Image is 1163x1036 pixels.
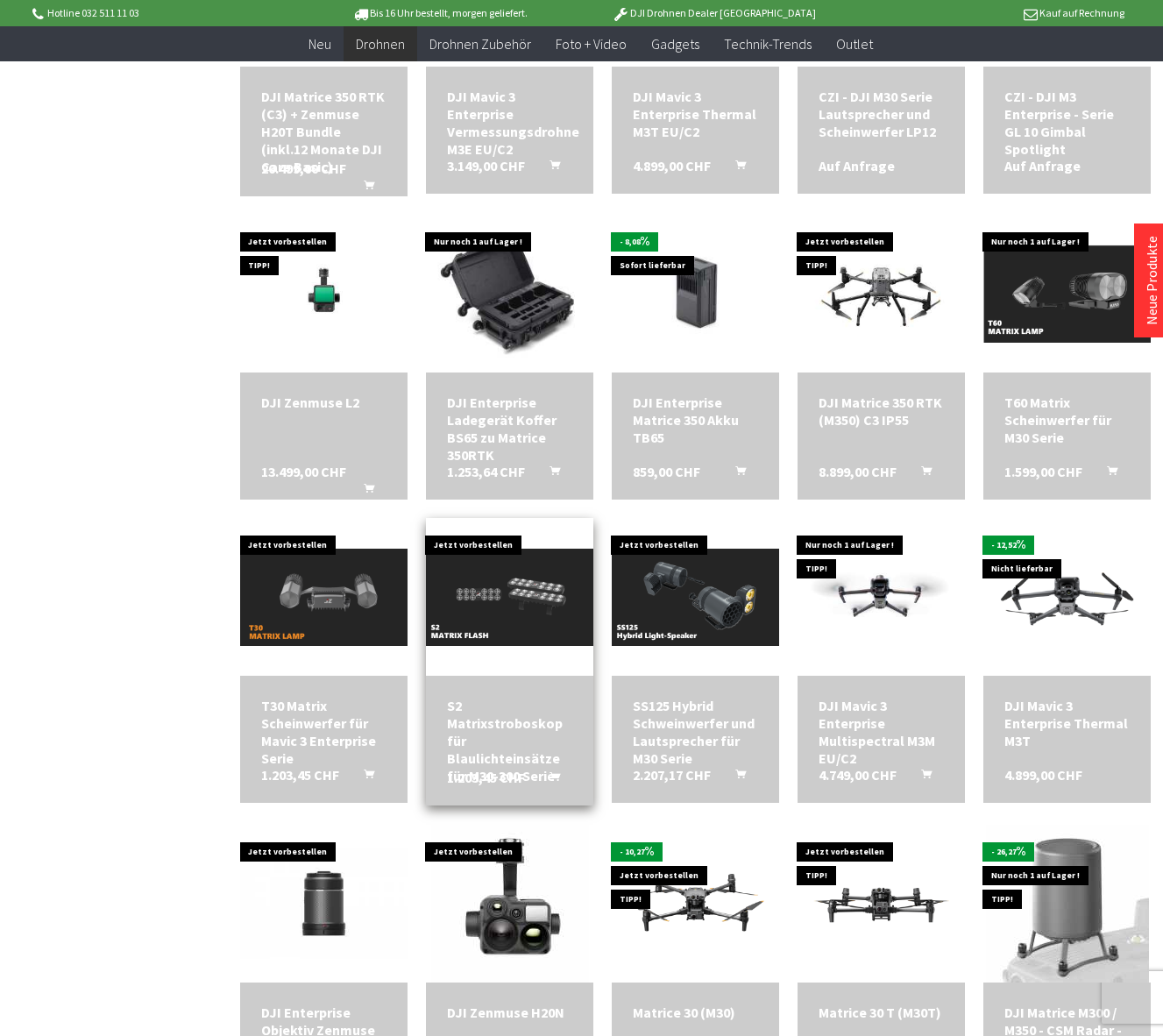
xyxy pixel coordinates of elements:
[819,766,897,784] span: 4.749,00 CHF
[633,463,700,480] span: 859,00 CHF
[261,766,339,784] span: 1.203,45 CHF
[431,825,589,983] img: DJI Zenmuse H20N
[577,3,850,24] p: DJI Drohnen Dealer [GEOGRAPHIC_DATA]
[240,549,408,646] img: T30 Matrix Scheinwerfer für Mavic 3 Enterprise Serie
[261,463,346,480] span: 13.499,00 CHF
[824,26,885,62] a: Outlet
[633,157,711,174] span: 4.899,00 CHF
[819,88,944,140] div: CZI - DJI M30 Serie Lautsprecher und Scheinwerfer LP12
[612,227,779,361] img: DJI Enterprise Matrice 350 Akku TB65
[633,394,758,446] div: DJI Enterprise Matrice 350 Akku TB65
[712,26,824,62] a: Technik-Trends
[798,550,965,644] img: DJI Mavic 3 Enterprise Multispectral M3M EU/C2
[429,35,531,53] span: Drohnen Zubehör
[356,35,405,53] span: Drohnen
[1004,697,1130,749] div: DJI Mavic 3 Enterprise Thermal M3T
[261,697,386,767] a: T30 Matrix Scheinwerfer für Mavic 3 Enterprise Serie 1.203,45 CHF In den Warenkorb
[633,1004,758,1021] a: Matrice 30 (M30) 7.655,00 CHF In den Warenkorb
[633,766,711,784] span: 2.207,17 CHF
[1086,463,1128,486] button: In den Warenkorb
[1004,394,1130,446] div: T60 Matrix Scheinwerfer für M30 Serie
[344,26,417,62] a: Drohnen
[261,394,386,411] div: DJI Zenmuse L2
[447,463,525,480] span: 1.253,64 CHF
[983,245,1151,343] img: T60 Matrix Scheinwerfer für M30 Serie
[296,26,344,62] a: Neu
[1004,766,1082,784] span: 4.899,00 CHF
[528,769,571,791] button: In den Warenkorb
[633,88,758,140] a: DJI Mavic 3 Enterprise Thermal M3T EU/C2 4.899,00 CHF In den Warenkorb
[714,157,756,180] button: In den Warenkorb
[447,394,572,464] a: DJI Enterprise Ladegerät Koffer BS65 zu Matrice 350RTK 1.253,64 CHF In den Warenkorb
[986,825,1149,983] img: DJI Matrice M300 / M350 - CSM Radar - Part 18
[819,1004,944,1021] a: Matrice 30 T (M30T) 9.949,00 CHF In den Warenkorb
[798,856,965,950] img: Matrice 30 T (M30T)
[426,549,593,646] img: S2 Matrixstroboskop für Blaulichteinsätze für M30-300 Serie
[417,26,543,62] a: Drohnen Zubehör
[639,26,712,62] a: Gadgets
[714,766,756,789] button: In den Warenkorb
[819,697,944,767] div: DJI Mavic 3 Enterprise Multispectral M3M EU/C2
[819,697,944,767] a: DJI Mavic 3 Enterprise Multispectral M3M EU/C2 4.749,00 CHF In den Warenkorb
[426,227,593,361] img: DJI Enterprise Ladegerät Koffer BS65 zu Matrice 350RTK
[556,35,627,53] span: Foto + Video
[528,157,571,180] button: In den Warenkorb
[819,394,944,429] a: DJI Matrice 350 RTK (M350) C3 IP55 8.899,00 CHF In den Warenkorb
[261,88,386,175] a: DJI Matrice 350 RTK (C3) + Zenmuse H20T Bundle (inkl.12 Monate DJI Care Basic) 20.499,00 CHF In d...
[447,769,525,786] span: 1.203,45 CHF
[819,88,944,140] a: CZI - DJI M30 Serie Lautsprecher und Scheinwerfer LP12 Auf Anfrage
[447,88,572,158] div: DJI Mavic 3 Enterprise Vermessungsdrohne M3E EU/C2
[819,1004,944,1021] div: Matrice 30 T (M30T)
[651,35,699,53] span: Gadgets
[528,463,571,486] button: In den Warenkorb
[714,463,756,486] button: In den Warenkorb
[612,856,779,950] img: Matrice 30 (M30)
[447,1004,572,1021] a: DJI Zenmuse H20N 14.653,22 CHF
[447,88,572,158] a: DJI Mavic 3 Enterprise Vermessungsdrohne M3E EU/C2 3.149,00 CHF In den Warenkorb
[798,246,965,340] img: DJI Matrice 350 RTK (M350) C3 IP55
[900,766,942,789] button: In den Warenkorb
[819,394,944,429] div: DJI Matrice 350 RTK (M350) C3 IP55
[1004,463,1082,480] span: 1.599,00 CHF
[633,697,758,767] a: SS125 Hybrid Schweinwerfer und Lautsprecher für M30 Serie 2.207,17 CHF In den Warenkorb
[633,88,758,140] div: DJI Mavic 3 Enterprise Thermal M3T EU/C2
[1004,88,1130,158] a: CZI - DJI M3 Enterprise - Serie GL 10 Gimbal Spotlight Auf Anfrage
[240,246,408,340] img: DJI Zenmuse L2
[983,550,1151,644] img: DJI Mavic 3 Enterprise Thermal M3T
[343,766,385,789] button: In den Warenkorb
[240,848,408,959] img: DJI Enterprise Objektiv Zenmuse P1 DL-S 50 mm F2.8 ND ASPH V2
[261,394,386,411] a: DJI Zenmuse L2 13.499,00 CHF In den Warenkorb
[851,3,1124,24] p: Kauf auf Rechnung
[612,549,779,646] img: SS125 Hybrid Schweinwerfer und Lautsprecher für M30 Serie
[261,697,386,767] div: T30 Matrix Scheinwerfer für Mavic 3 Enterprise Serie
[1004,394,1130,446] a: T60 Matrix Scheinwerfer für M30 Serie 1.599,00 CHF In den Warenkorb
[30,3,303,24] p: Hotline 032 511 11 03
[1004,157,1081,174] span: Auf Anfrage
[819,157,895,174] span: Auf Anfrage
[836,35,873,53] span: Outlet
[900,463,942,486] button: In den Warenkorb
[447,1004,572,1021] div: DJI Zenmuse H20N
[261,160,346,177] span: 20.499,00 CHF
[447,394,572,464] div: DJI Enterprise Ladegerät Koffer BS65 zu Matrice 350RTK
[343,177,385,200] button: In den Warenkorb
[819,463,897,480] span: 8.899,00 CHF
[308,35,331,53] span: Neu
[1004,88,1130,158] div: CZI - DJI M3 Enterprise - Serie GL 10 Gimbal Spotlight
[633,1004,758,1021] div: Matrice 30 (M30)
[543,26,639,62] a: Foto + Video
[303,3,577,24] p: Bis 16 Uhr bestellt, morgen geliefert.
[724,35,812,53] span: Technik-Trends
[1004,697,1130,749] a: DJI Mavic 3 Enterprise Thermal M3T 4.899,00 CHF
[447,697,572,784] div: S2 Matrixstroboskop für Blaulichteinsätze für M30-300 Serie
[1143,236,1160,325] a: Neue Produkte
[633,394,758,446] a: DJI Enterprise Matrice 350 Akku TB65 859,00 CHF In den Warenkorb
[633,697,758,767] div: SS125 Hybrid Schweinwerfer und Lautsprecher für M30 Serie
[447,157,525,174] span: 3.149,00 CHF
[343,480,385,503] button: In den Warenkorb
[261,88,386,175] div: DJI Matrice 350 RTK (C3) + Zenmuse H20T Bundle (inkl.12 Monate DJI Care Basic)
[447,697,572,784] a: S2 Matrixstroboskop für Blaulichteinsätze für M30-300 Serie 1.203,45 CHF In den Warenkorb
